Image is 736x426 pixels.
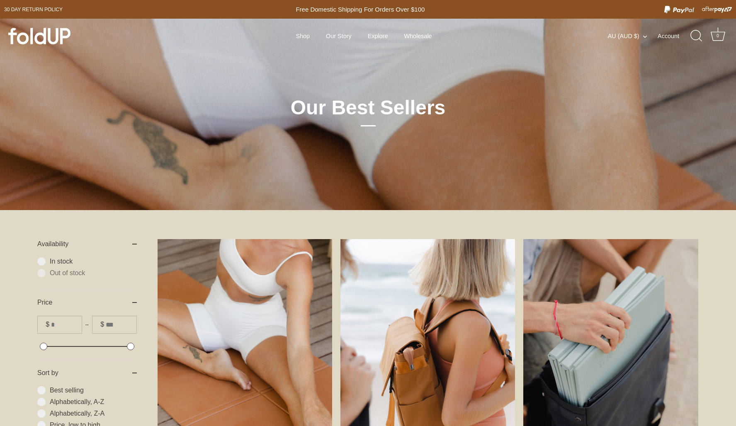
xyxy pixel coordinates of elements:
button: AU (AUD $) [608,32,656,40]
h1: Our Best Sellers [229,95,507,126]
input: From [51,316,82,333]
span: Alphabetically, A-Z [50,398,137,406]
a: Our Story [319,28,359,44]
summary: Sort by [37,360,137,386]
span: Out of stock [50,269,137,277]
img: foldUP [8,28,70,44]
a: Account [658,31,694,41]
input: To [106,316,136,333]
span: Best selling [50,386,137,395]
div: 0 [714,32,722,40]
div: Primary navigation [275,28,452,44]
span: Alphabetically, Z-A [50,409,137,418]
span: In stock [50,257,137,266]
a: Explore [360,28,395,44]
a: Shop [289,28,317,44]
a: Wholesale [397,28,439,44]
a: 30 day Return policy [4,5,63,15]
span: $ [100,320,104,328]
summary: Availability [37,231,137,257]
a: Cart [709,27,727,45]
summary: Price [37,289,137,316]
a: foldUP [8,28,128,44]
a: Search [687,27,706,45]
span: $ [46,320,49,328]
